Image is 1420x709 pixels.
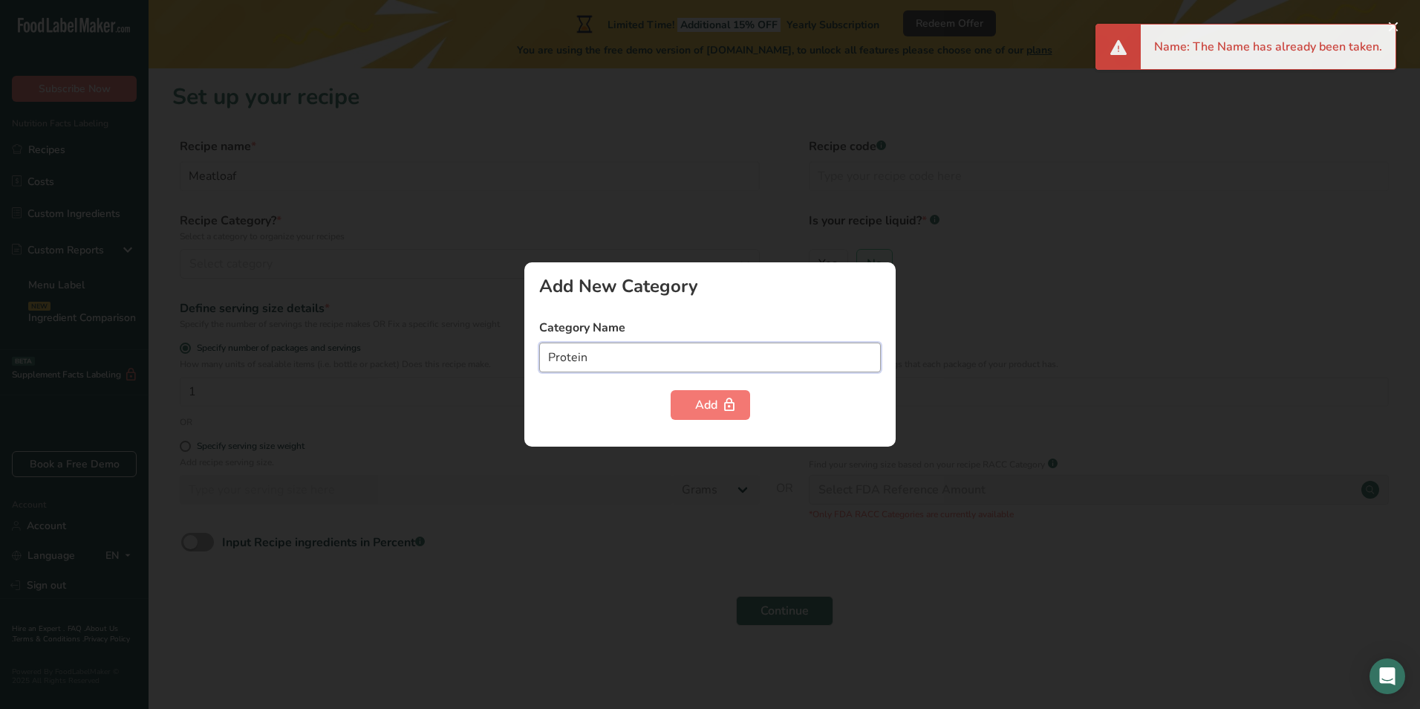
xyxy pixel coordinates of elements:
div: Add New Category [539,277,881,295]
li: Name: The Name has already been taken. [1154,38,1382,56]
div: Open Intercom Messenger [1369,658,1405,694]
input: Type your category name here [539,343,881,372]
div: Add [695,396,726,414]
label: Category Name [539,319,881,337]
button: Add [671,390,750,420]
